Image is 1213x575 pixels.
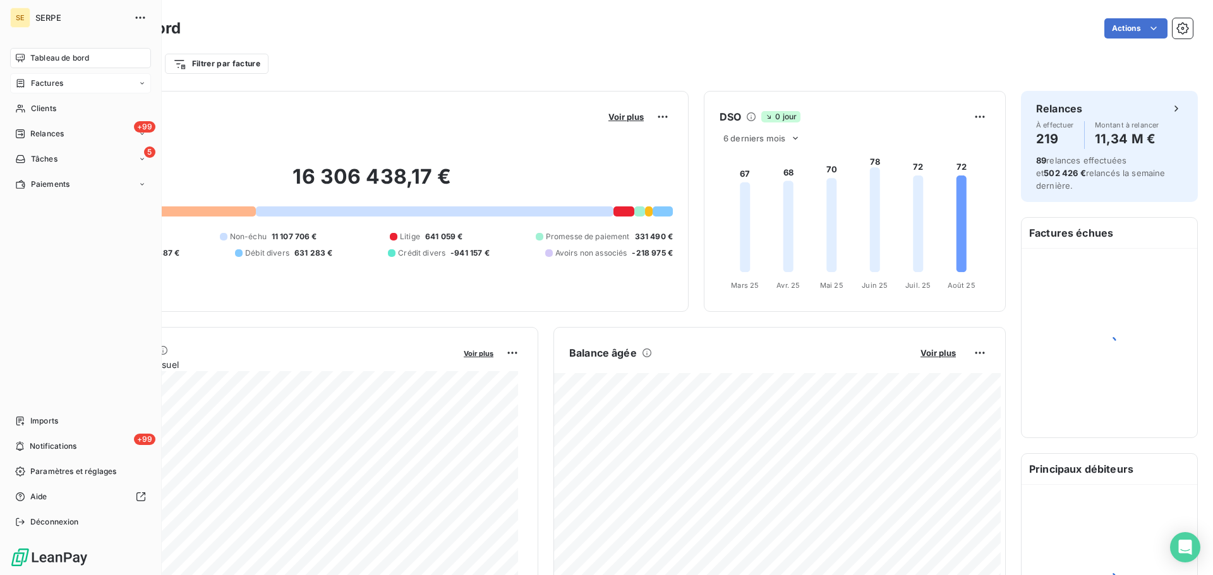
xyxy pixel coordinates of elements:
[632,247,673,259] span: -218 975 €
[30,491,47,502] span: Aide
[862,281,888,290] tspan: Juin 25
[31,179,69,190] span: Paiements
[723,133,785,143] span: 6 derniers mois
[10,174,151,194] a: Paiements
[1170,532,1200,562] div: Open Intercom Messenger
[10,73,151,93] a: Factures
[464,349,493,358] span: Voir plus
[10,124,151,144] a: +99Relances
[10,98,151,119] a: Clients
[820,281,843,290] tspan: Mai 25
[294,247,332,259] span: 631 283 €
[917,347,960,359] button: Voir plus
[905,281,931,290] tspan: Juil. 25
[569,345,637,360] h6: Balance âgée
[398,247,445,259] span: Crédit divers
[1104,18,1168,39] button: Actions
[1036,155,1046,165] span: 89
[555,247,627,259] span: Avoirs non associés
[31,153,57,165] span: Tâches
[30,466,116,477] span: Paramètres et réglages
[1036,121,1074,129] span: À effectuer
[10,461,151,482] a: Paramètres et réglages
[1036,155,1166,191] span: relances effectuées et relancés la semaine dernière.
[1095,129,1159,149] h4: 11,34 M €
[30,441,76,452] span: Notifications
[720,109,741,124] h6: DSO
[71,358,455,371] span: Chiffre d'affaires mensuel
[10,8,30,28] div: SE
[635,231,673,242] span: 331 490 €
[30,128,64,139] span: Relances
[1044,168,1085,178] span: 502 426 €
[134,121,155,133] span: +99
[230,231,267,242] span: Non-échu
[400,231,420,242] span: Litige
[460,347,497,359] button: Voir plus
[920,348,956,358] span: Voir plus
[761,111,800,122] span: 0 jour
[31,78,63,89] span: Factures
[948,281,975,290] tspan: Août 25
[450,247,490,259] span: -941 157 €
[30,415,58,427] span: Imports
[731,281,759,290] tspan: Mars 25
[605,111,648,122] button: Voir plus
[1022,218,1197,248] h6: Factures échues
[30,52,89,64] span: Tableau de bord
[10,487,151,507] a: Aide
[245,247,289,259] span: Débit divers
[608,112,644,122] span: Voir plus
[10,149,151,169] a: 5Tâches
[546,231,630,242] span: Promesse de paiement
[30,516,79,528] span: Déconnexion
[1095,121,1159,129] span: Montant à relancer
[10,411,151,431] a: Imports
[144,146,155,158] span: 5
[165,54,269,74] button: Filtrer par facture
[776,281,800,290] tspan: Avr. 25
[31,103,56,114] span: Clients
[10,48,151,68] a: Tableau de bord
[35,13,126,23] span: SERPE
[425,231,462,242] span: 641 059 €
[10,547,88,567] img: Logo LeanPay
[1022,454,1197,484] h6: Principaux débiteurs
[272,231,317,242] span: 11 107 706 €
[1036,129,1074,149] h4: 219
[71,164,673,202] h2: 16 306 438,17 €
[1036,101,1082,116] h6: Relances
[134,434,155,445] span: +99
